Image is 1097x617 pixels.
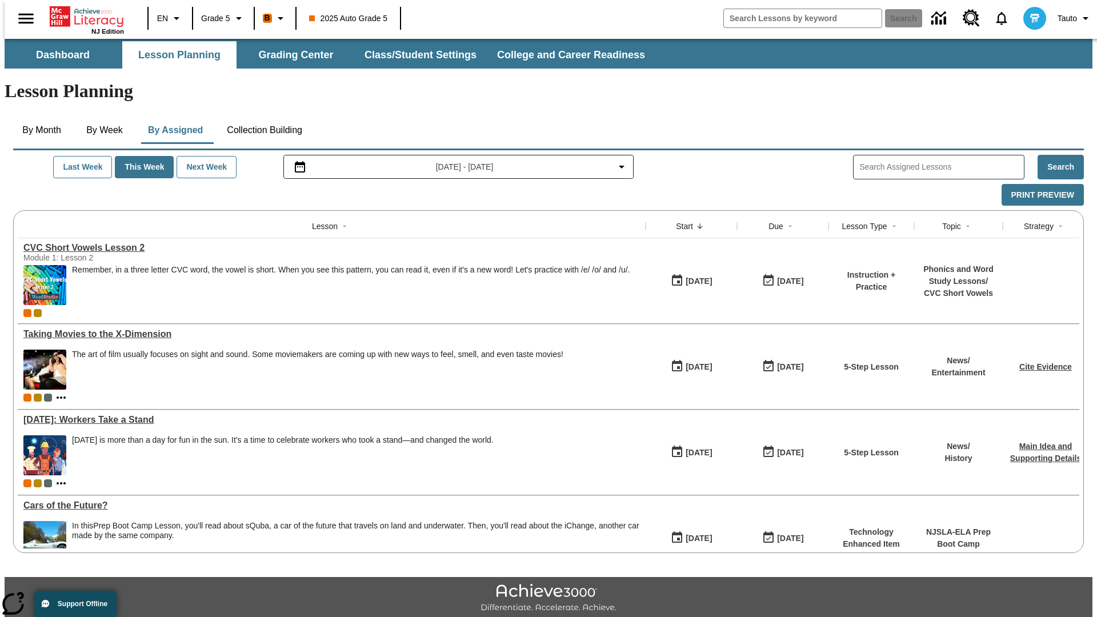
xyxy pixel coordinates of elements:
div: [DATE] [686,446,712,460]
p: The art of film usually focuses on sight and sound. Some moviemakers are coming up with new ways ... [72,350,563,359]
span: B [265,11,270,25]
div: Taking Movies to the X-Dimension [23,329,640,339]
a: Main Idea and Supporting Details [1010,442,1081,463]
div: Topic [942,221,961,232]
p: Instruction + Practice [834,269,908,293]
button: Sort [961,219,975,233]
button: Grading Center [239,41,353,69]
div: In this [72,521,640,540]
p: 5-Step Lesson [844,361,899,373]
button: Dashboard [6,41,120,69]
button: Support Offline [34,591,117,617]
div: [DATE] [777,360,803,374]
button: Select the date range menu item [289,160,629,174]
div: OL 2025 Auto Grade 6 [44,394,52,402]
p: Remember, in a three letter CVC word, the vowel is short. When you see this pattern, you can read... [72,265,630,275]
div: [DATE] [777,531,803,546]
button: Search [1038,155,1084,179]
img: Panel in front of the seats sprays water mist to the happy audience at a 4DX-equipped theater. [23,350,66,390]
span: [DATE] - [DATE] [436,161,494,173]
button: Language: EN, Select a language [152,8,189,29]
button: Class/Student Settings [355,41,486,69]
div: Cars of the Future? [23,500,640,511]
button: Collection Building [218,117,311,144]
button: Next Week [177,156,237,178]
span: Remember, in a three letter CVC word, the vowel is short. When you see this pattern, you can read... [72,265,630,305]
button: Boost Class color is orange. Change class color [258,8,292,29]
div: [DATE] [777,274,803,289]
div: Start [676,221,693,232]
p: Phonics and Word Study Lessons / [920,263,997,287]
a: Data Center [924,3,956,34]
div: New 2025 class [34,309,42,317]
button: Sort [783,219,797,233]
div: Current Class [23,394,31,402]
div: New 2025 class [34,479,42,487]
button: By Assigned [139,117,212,144]
a: Resource Center, Will open in new tab [956,3,987,34]
img: A banner with a blue background shows an illustrated row of diverse men and women dressed in clot... [23,435,66,475]
button: Sort [1054,219,1067,233]
button: Profile/Settings [1053,8,1097,29]
button: 09/07/25: Last day the lesson can be accessed [758,442,807,463]
button: 09/03/25: First time the lesson was available [667,442,716,463]
button: Sort [338,219,351,233]
div: Lesson Type [842,221,887,232]
span: Tauto [1058,13,1077,25]
div: Lesson [312,221,338,232]
button: By Week [76,117,133,144]
a: CVC Short Vowels Lesson 2, Lessons [23,243,640,253]
button: Grade: Grade 5, Select a grade [197,8,250,29]
button: Sort [693,219,707,233]
div: SubNavbar [5,41,655,69]
img: avatar image [1023,7,1046,30]
button: Select a new avatar [1016,3,1053,33]
button: Last Week [53,156,112,178]
button: 09/03/25: First time the lesson was available [667,527,716,549]
div: In this Prep Boot Camp Lesson, you'll read about sQuba, a car of the future that travels on land ... [72,521,640,561]
a: Labor Day: Workers Take a Stand, Lessons [23,415,640,425]
p: History [944,452,972,464]
div: Home [50,4,124,35]
div: [DATE] [686,360,712,374]
div: Due [768,221,783,232]
div: [DATE] [686,274,712,289]
div: New 2025 class [34,394,42,402]
img: CVC Short Vowels Lesson 2. [23,265,66,305]
p: 5-Step Lesson [844,447,899,459]
div: Current Class [23,309,31,317]
a: Notifications [987,3,1016,33]
button: Show more classes [54,391,68,404]
span: EN [157,13,168,25]
div: The art of film usually focuses on sight and sound. Some moviemakers are coming up with new ways ... [72,350,563,390]
span: NJ Edition [91,28,124,35]
a: Taking Movies to the X-Dimension, Lessons [23,329,640,339]
a: Cars of the Future? , Lessons [23,500,640,511]
button: 09/04/25: First time the lesson was available [667,270,716,292]
button: College and Career Readiness [488,41,654,69]
div: Module 1: Lesson 2 [23,253,195,262]
p: Entertainment [931,367,985,379]
div: SubNavbar [5,39,1092,69]
img: Achieve3000 Differentiate Accelerate Achieve [481,584,616,613]
input: Search Assigned Lessons [859,159,1024,175]
button: 09/03/25: First time the lesson was available [667,356,716,378]
testabrev: Prep Boot Camp Lesson, you'll read about sQuba, a car of the future that travels on land and unde... [72,521,639,540]
button: 08/01/26: Last day the lesson can be accessed [758,527,807,549]
button: Print Preview [1002,184,1084,206]
p: News / [944,440,972,452]
button: By Month [13,117,70,144]
div: [DATE] [686,531,712,546]
h1: Lesson Planning [5,81,1092,102]
p: NJSLA-ELA Prep Boot Camp [920,526,997,550]
button: 09/04/25: Last day the lesson can be accessed [758,270,807,292]
span: Support Offline [58,600,107,608]
a: Cite Evidence [1019,362,1072,371]
div: OL 2025 Auto Grade 6 [44,479,52,487]
div: Labor Day is more than a day for fun in the sun. It's a time to celebrate workers who took a stan... [72,435,494,475]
